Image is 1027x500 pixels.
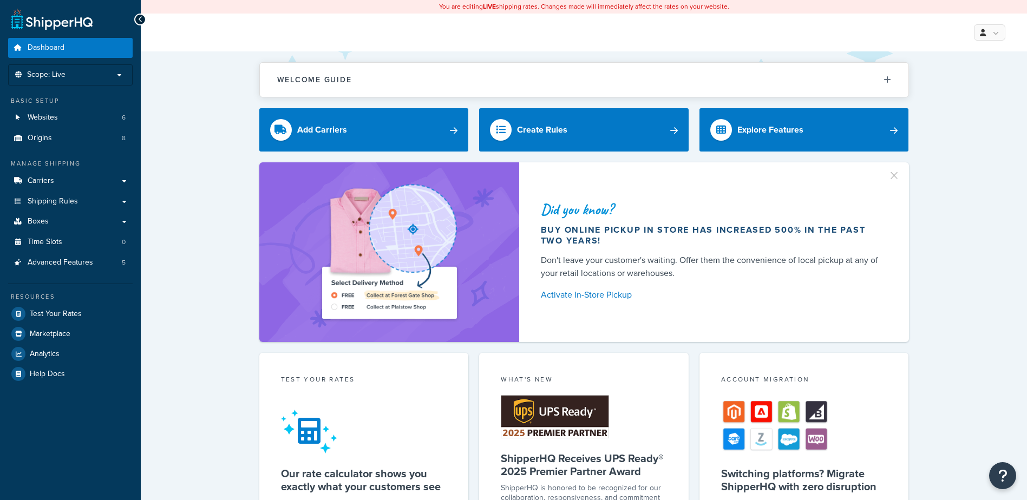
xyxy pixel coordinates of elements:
div: Don't leave your customer's waiting. Offer them the convenience of local pickup at any of your re... [541,254,883,280]
a: Shipping Rules [8,192,133,212]
span: Test Your Rates [30,310,82,319]
a: Time Slots0 [8,232,133,252]
span: 8 [122,134,126,143]
button: Welcome Guide [260,63,908,97]
h2: Welcome Guide [277,76,352,84]
div: Test your rates [281,374,447,387]
li: Websites [8,108,133,128]
div: Buy online pickup in store has increased 500% in the past two years! [541,225,883,246]
span: Scope: Live [27,70,66,80]
div: Create Rules [517,122,567,137]
div: Did you know? [541,202,883,217]
span: Marketplace [30,330,70,339]
div: Account Migration [721,374,887,387]
span: Help Docs [30,370,65,379]
li: Advanced Features [8,253,133,273]
a: Analytics [8,344,133,364]
div: Resources [8,292,133,301]
a: Boxes [8,212,133,232]
span: Time Slots [28,238,62,247]
div: Basic Setup [8,96,133,106]
a: Explore Features [699,108,909,152]
a: Activate In-Store Pickup [541,287,883,302]
span: Analytics [30,350,60,359]
a: Websites6 [8,108,133,128]
a: Add Carriers [259,108,469,152]
div: What's New [501,374,667,387]
a: Test Your Rates [8,304,133,324]
a: Origins8 [8,128,133,148]
span: Boxes [28,217,49,226]
a: Create Rules [479,108,689,152]
a: Dashboard [8,38,133,58]
img: ad-shirt-map-b0359fc47e01cab431d101c4b569394f6a03f54285957d908178d52f29eb9668.png [291,179,487,326]
li: Origins [8,128,133,148]
h5: ShipperHQ Receives UPS Ready® 2025 Premier Partner Award [501,452,667,478]
b: LIVE [483,2,496,11]
span: 0 [122,238,126,247]
button: Open Resource Center [989,462,1016,489]
span: Shipping Rules [28,197,78,206]
span: 5 [122,258,126,267]
span: Carriers [28,176,54,186]
a: Advanced Features5 [8,253,133,273]
div: Manage Shipping [8,159,133,168]
span: Dashboard [28,43,64,52]
span: Websites [28,113,58,122]
div: Add Carriers [297,122,347,137]
span: Origins [28,134,52,143]
span: Advanced Features [28,258,93,267]
li: Time Slots [8,232,133,252]
h5: Switching platforms? Migrate ShipperHQ with zero disruption [721,467,887,493]
span: 6 [122,113,126,122]
h5: Our rate calculator shows you exactly what your customers see [281,467,447,493]
a: Marketplace [8,324,133,344]
a: Help Docs [8,364,133,384]
a: Carriers [8,171,133,191]
div: Explore Features [737,122,803,137]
